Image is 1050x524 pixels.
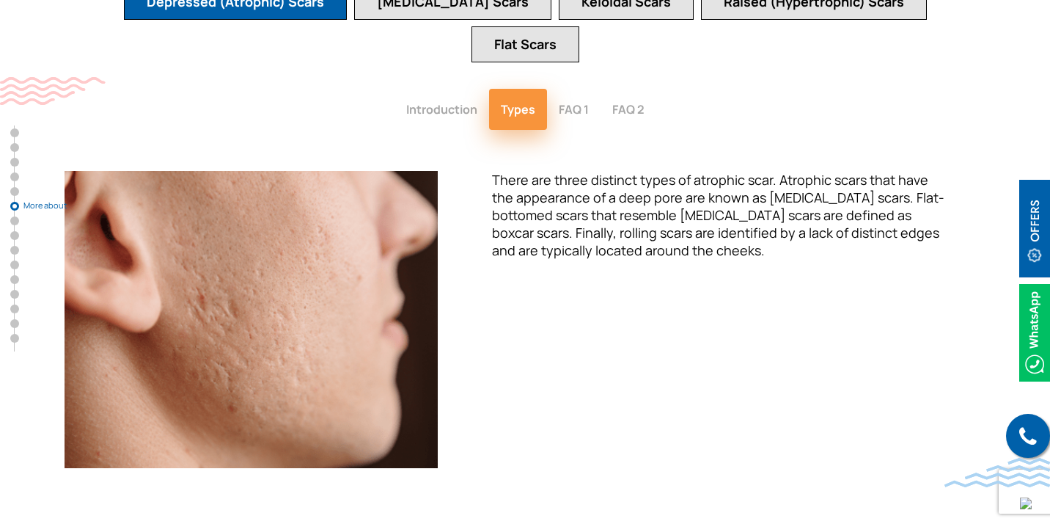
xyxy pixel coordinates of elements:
[492,171,944,259] span: There are three distinct types of atrophic scar. Atrophic scars that have the appearance of a dee...
[471,26,579,62] button: Flat Scars
[489,89,547,130] button: Types
[1020,498,1032,509] img: up-blue-arrow.svg
[944,458,1050,487] img: bluewave
[547,89,601,130] button: FAQ 1
[601,89,656,130] button: FAQ 2
[1019,284,1050,382] img: Whatsappicon
[394,89,489,130] button: Introduction
[10,202,19,211] a: More about
[23,201,97,210] span: More about
[1019,180,1050,277] img: offerBt
[1019,324,1050,340] a: Whatsappicon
